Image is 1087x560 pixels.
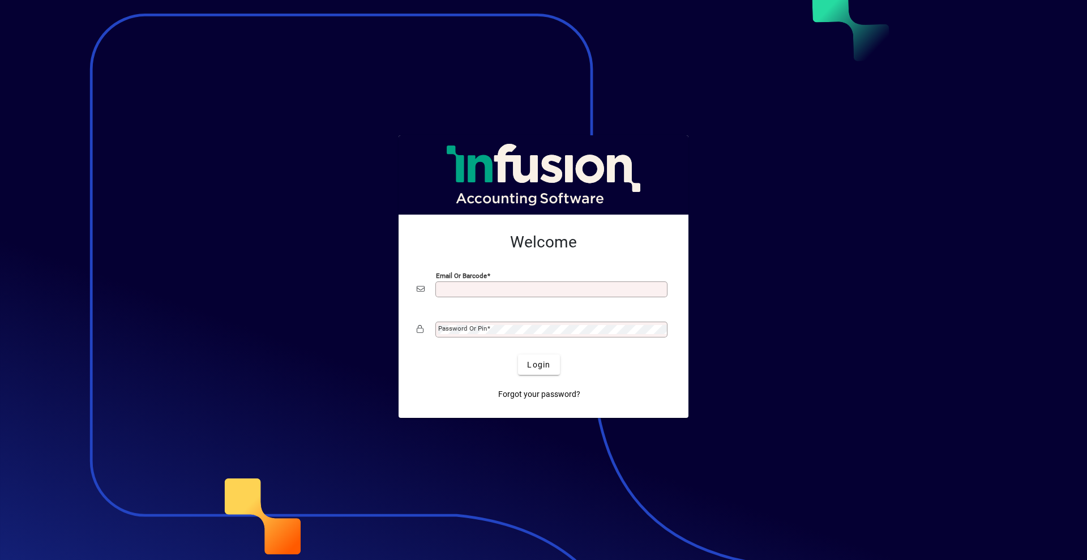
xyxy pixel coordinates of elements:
[436,272,487,280] mat-label: Email or Barcode
[498,388,580,400] span: Forgot your password?
[417,233,670,252] h2: Welcome
[494,384,585,404] a: Forgot your password?
[527,359,550,371] span: Login
[438,324,487,332] mat-label: Password or Pin
[518,354,559,375] button: Login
